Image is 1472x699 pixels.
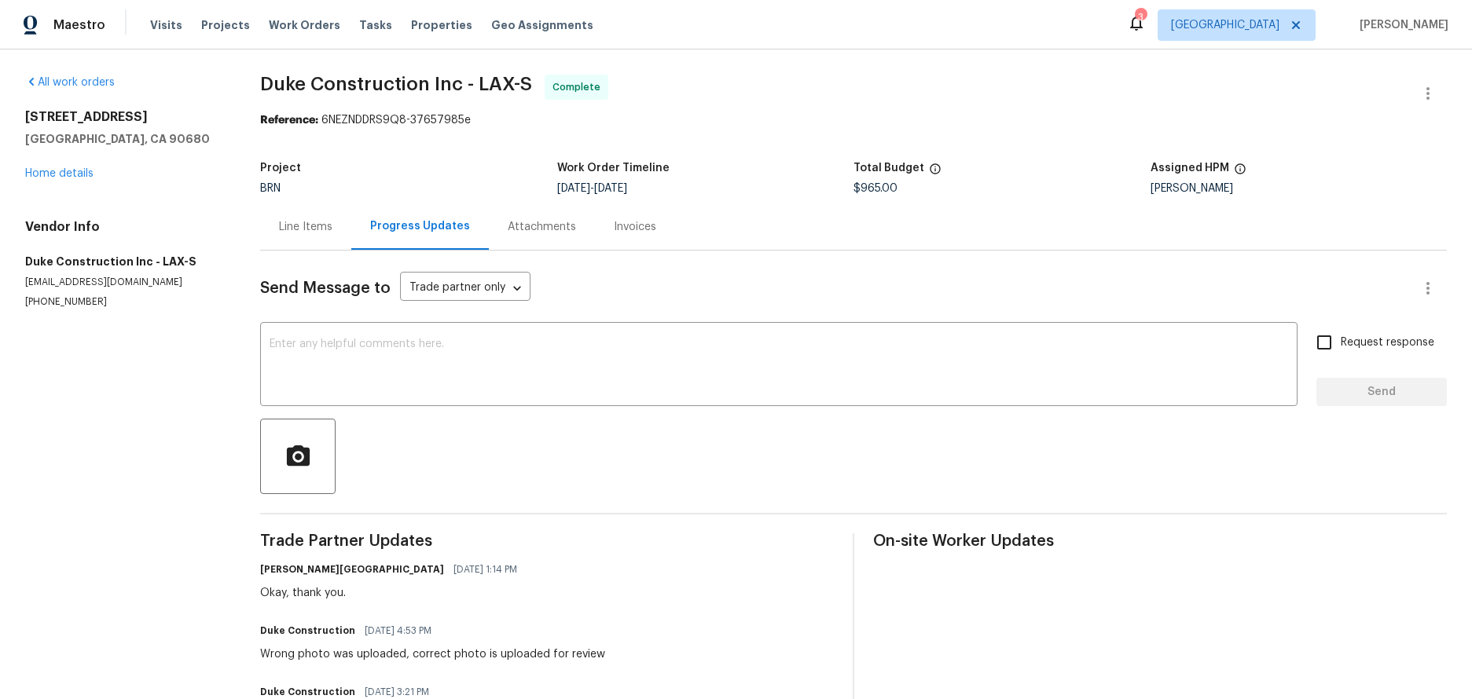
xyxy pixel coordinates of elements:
[260,533,834,549] span: Trade Partner Updates
[411,17,472,33] span: Properties
[25,77,115,88] a: All work orders
[260,163,301,174] h5: Project
[279,219,332,235] div: Line Items
[594,183,627,194] span: [DATE]
[508,219,576,235] div: Attachments
[260,646,605,662] div: Wrong photo was uploaded, correct photo is uploaded for review
[1151,183,1447,194] div: [PERSON_NAME]
[557,183,590,194] span: [DATE]
[25,131,222,147] h5: [GEOGRAPHIC_DATA], CA 90680
[25,219,222,235] h4: Vendor Info
[365,623,431,639] span: [DATE] 4:53 PM
[1151,163,1229,174] h5: Assigned HPM
[25,276,222,289] p: [EMAIL_ADDRESS][DOMAIN_NAME]
[359,20,392,31] span: Tasks
[1353,17,1448,33] span: [PERSON_NAME]
[929,163,942,183] span: The total cost of line items that have been proposed by Opendoor. This sum includes line items th...
[1234,163,1246,183] span: The hpm assigned to this work order.
[853,183,898,194] span: $965.00
[260,623,355,639] h6: Duke Construction
[53,17,105,33] span: Maestro
[25,254,222,269] h5: Duke Construction Inc - LAX-S
[1171,17,1279,33] span: [GEOGRAPHIC_DATA]
[491,17,593,33] span: Geo Assignments
[614,219,656,235] div: Invoices
[557,183,627,194] span: -
[873,533,1447,549] span: On-site Worker Updates
[260,280,391,296] span: Send Message to
[25,168,94,179] a: Home details
[1341,335,1434,351] span: Request response
[260,112,1447,128] div: 6NEZNDDRS9Q8-37657985e
[260,115,318,126] b: Reference:
[370,218,470,234] div: Progress Updates
[557,163,670,174] h5: Work Order Timeline
[853,163,924,174] h5: Total Budget
[201,17,250,33] span: Projects
[269,17,340,33] span: Work Orders
[552,79,607,95] span: Complete
[453,562,517,577] span: [DATE] 1:14 PM
[260,183,281,194] span: BRN
[150,17,182,33] span: Visits
[260,75,532,93] span: Duke Construction Inc - LAX-S
[260,585,527,601] div: Okay, thank you.
[400,276,530,302] div: Trade partner only
[25,295,222,309] p: [PHONE_NUMBER]
[260,562,444,577] h6: [PERSON_NAME][GEOGRAPHIC_DATA]
[25,109,222,125] h2: [STREET_ADDRESS]
[1135,9,1146,25] div: 3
